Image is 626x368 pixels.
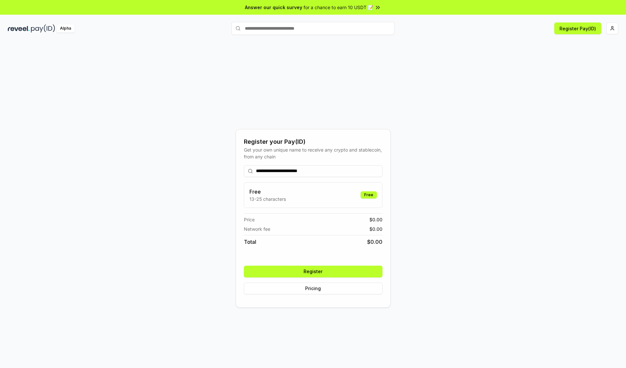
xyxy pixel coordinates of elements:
[244,216,255,223] span: Price
[249,196,286,202] p: 13-25 characters
[361,191,377,199] div: Free
[56,24,75,33] div: Alpha
[244,238,256,246] span: Total
[244,266,382,277] button: Register
[8,24,30,33] img: reveel_dark
[367,238,382,246] span: $ 0.00
[369,226,382,232] span: $ 0.00
[31,24,55,33] img: pay_id
[369,216,382,223] span: $ 0.00
[554,22,601,34] button: Register Pay(ID)
[244,283,382,294] button: Pricing
[244,146,382,160] div: Get your own unique name to receive any crypto and stablecoin, from any chain
[249,188,286,196] h3: Free
[244,137,382,146] div: Register your Pay(ID)
[244,226,270,232] span: Network fee
[245,4,302,11] span: Answer our quick survey
[304,4,373,11] span: for a chance to earn 10 USDT 📝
